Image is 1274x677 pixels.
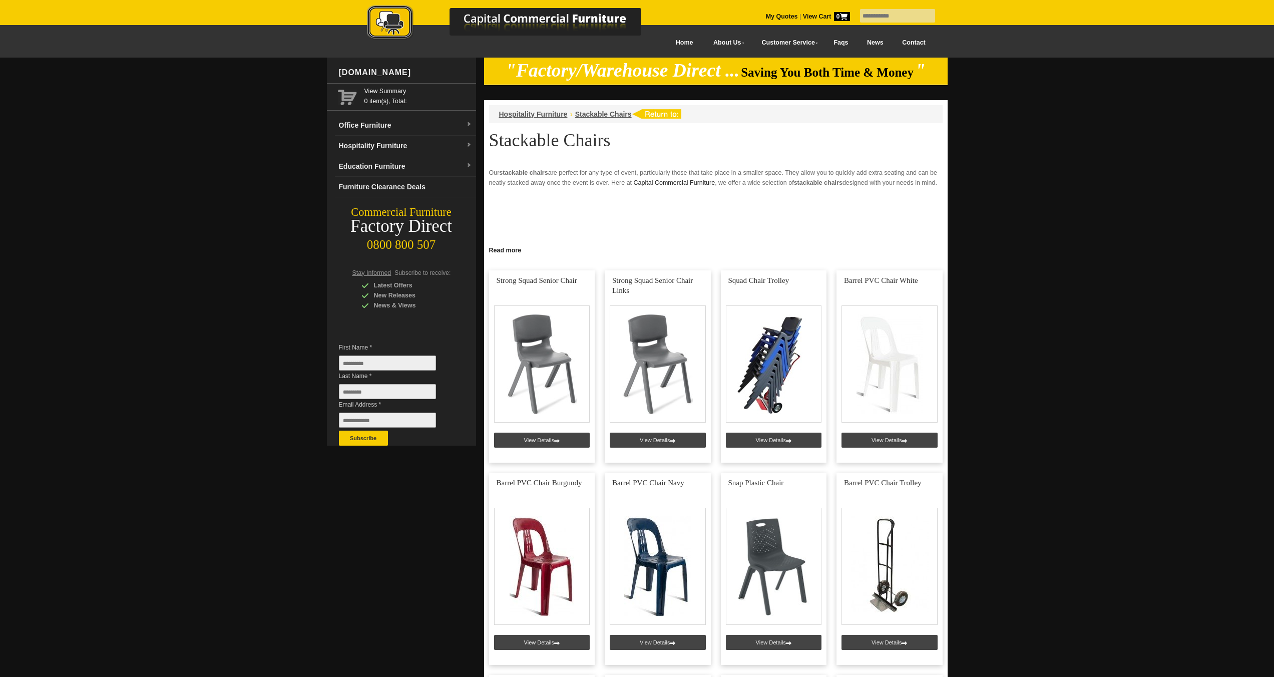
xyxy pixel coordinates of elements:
a: View Summary [364,86,472,96]
a: Office Furnituredropdown [335,115,476,136]
a: Stackable Chairs [575,110,632,118]
input: First Name * [339,356,436,371]
img: return to [632,109,681,119]
p: Our are perfect for any type of event, particularly those that take place in a smaller space. The... [489,168,943,188]
img: dropdown [466,142,472,148]
a: Hospitality Furniture [499,110,568,118]
img: dropdown [466,122,472,128]
em: " [915,60,926,81]
img: dropdown [466,163,472,169]
a: Furniture Clearance Deals [335,177,476,197]
div: New Releases [361,290,457,300]
div: Commercial Furniture [327,205,476,219]
a: Customer Service [750,32,824,54]
button: Subscribe [339,431,388,446]
div: 0800 800 507 [327,233,476,252]
span: First Name * [339,343,451,353]
span: Last Name * [339,371,451,381]
em: "Factory/Warehouse Direct ... [506,60,739,81]
input: Last Name * [339,384,436,399]
a: Capital Commercial Furniture [634,179,715,186]
span: 0 item(s), Total: [364,86,472,105]
strong: stackable chairs [499,169,548,176]
a: Hospitality Furnituredropdown [335,136,476,156]
span: Stay Informed [352,269,391,276]
strong: stackable chairs [794,179,842,186]
a: Contact [893,32,935,54]
img: Capital Commercial Furniture Logo [339,5,690,42]
span: Email Address * [339,400,451,410]
div: [DOMAIN_NAME] [335,58,476,88]
a: Capital Commercial Furniture Logo [339,5,690,45]
div: Latest Offers [361,280,457,290]
li: › [570,109,572,119]
a: Education Furnituredropdown [335,156,476,177]
span: Subscribe to receive: [394,269,451,276]
a: Faqs [824,32,858,54]
a: About Us [702,32,750,54]
span: 0 [834,12,850,21]
strong: View Cart [803,13,850,20]
a: Click to read more [484,243,948,255]
h1: Stackable Chairs [489,131,943,150]
span: Saving You Both Time & Money [741,66,914,79]
a: News [858,32,893,54]
a: My Quotes [766,13,798,20]
input: Email Address * [339,413,436,428]
div: Factory Direct [327,219,476,233]
div: News & Views [361,300,457,310]
a: View Cart0 [801,13,850,20]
